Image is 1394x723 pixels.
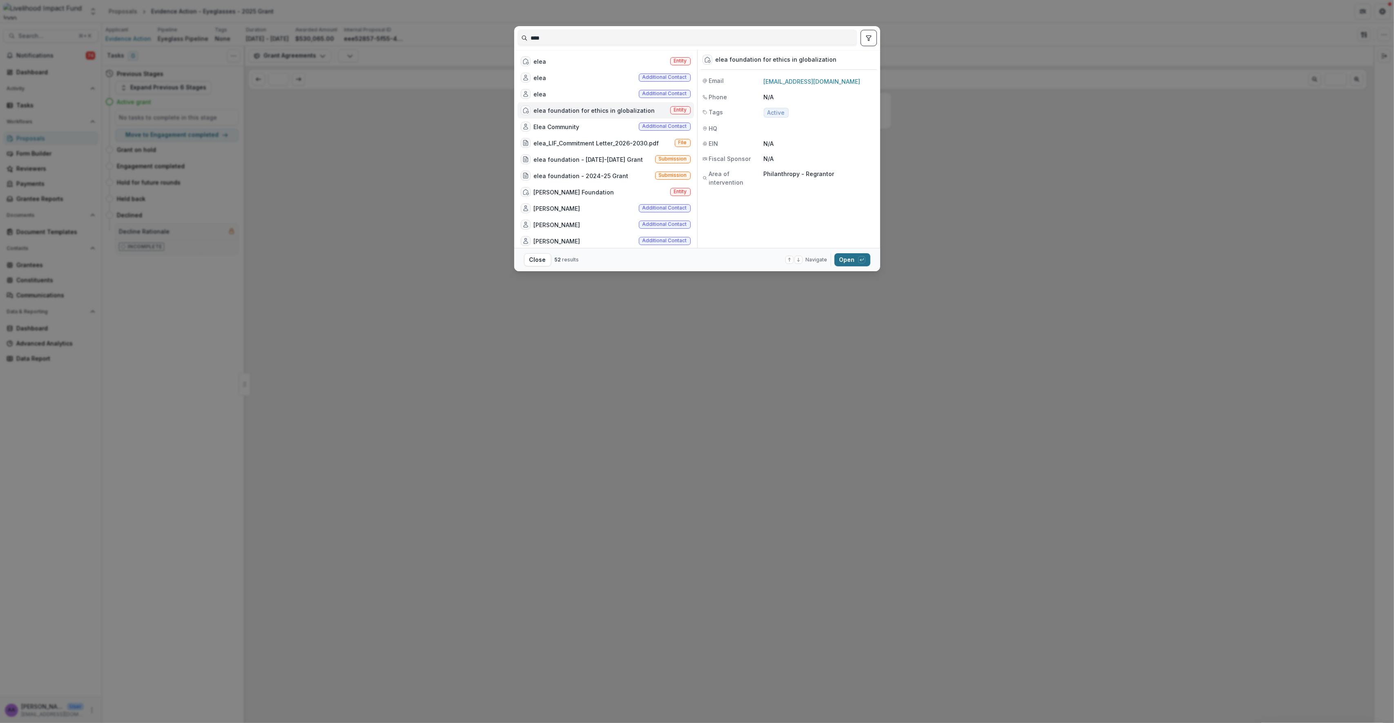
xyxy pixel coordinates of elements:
[642,205,687,211] span: Additional contact
[642,221,687,227] span: Additional contact
[534,123,580,131] div: Elea Community
[659,172,687,178] span: Submission
[767,109,785,116] span: Active
[764,139,875,148] p: N/A
[861,30,877,46] button: toggle filters
[534,155,643,164] div: elea foundation - [DATE]-[DATE] Grant
[764,93,875,101] p: N/A
[642,123,687,129] span: Additional contact
[534,57,546,66] div: elea
[642,74,687,80] span: Additional contact
[534,188,614,196] div: [PERSON_NAME] Foundation
[555,257,561,263] span: 52
[678,140,687,145] span: File
[709,170,764,187] span: Area of intervention
[709,76,724,85] span: Email
[806,256,827,263] span: Navigate
[534,172,629,180] div: elea foundation - 2024-25 Grant
[534,237,580,245] div: [PERSON_NAME]
[562,257,579,263] span: results
[709,139,718,148] span: EIN
[674,189,687,194] span: Entity
[674,107,687,113] span: Entity
[764,154,875,163] p: N/A
[709,108,723,116] span: Tags
[642,91,687,96] span: Additional contact
[534,139,659,147] div: elea_LIF_Commitment Letter_2026-2030.pdf
[534,221,580,229] div: [PERSON_NAME]
[534,204,580,213] div: [PERSON_NAME]
[716,56,837,63] div: elea foundation for ethics in globalization
[764,170,875,178] p: Philanthropy - Regrantor
[674,58,687,64] span: Entity
[709,93,727,101] span: Phone
[534,90,546,98] div: elea
[709,154,751,163] span: Fiscal Sponsor
[709,124,718,133] span: HQ
[659,156,687,162] span: Submission
[764,78,861,85] a: [EMAIL_ADDRESS][DOMAIN_NAME]
[534,106,655,115] div: elea foundation for ethics in globalization
[834,253,870,266] button: Open
[534,74,546,82] div: elea
[642,238,687,243] span: Additional contact
[524,253,551,266] button: Close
